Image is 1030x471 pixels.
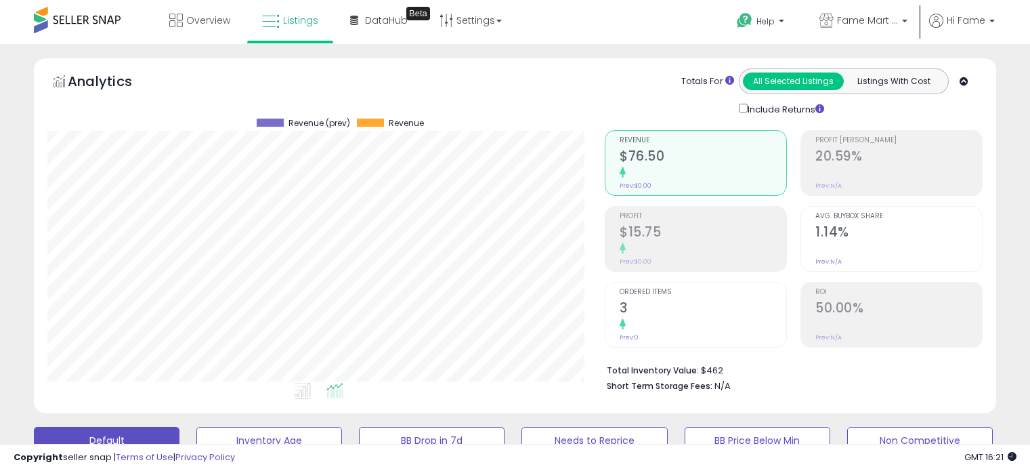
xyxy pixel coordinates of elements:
[620,289,786,296] span: Ordered Items
[288,119,350,128] span: Revenue (prev)
[620,258,651,266] small: Prev: $0.00
[729,101,840,117] div: Include Returns
[607,380,712,392] b: Short Term Storage Fees:
[815,213,982,220] span: Avg. Buybox Share
[186,14,230,27] span: Overview
[607,365,699,376] b: Total Inventory Value:
[14,451,235,464] div: seller snap | |
[847,427,993,454] button: Non Competitive
[837,14,898,27] span: Fame Mart CA
[116,451,173,464] a: Terms of Use
[815,148,982,167] h2: 20.59%
[607,361,972,377] li: $462
[620,333,639,342] small: Prev: 0
[756,16,775,27] span: Help
[743,73,844,90] button: All Selected Listings
[815,224,982,243] h2: 1.14%
[620,137,786,144] span: Revenue
[843,73,944,90] button: Listings With Cost
[175,451,235,464] a: Privacy Policy
[964,451,1016,464] span: 2025-10-9 16:21 GMT
[521,427,667,454] button: Needs to Reprice
[620,148,786,167] h2: $76.50
[815,333,842,342] small: Prev: N/A
[815,289,982,296] span: ROI
[389,119,424,128] span: Revenue
[620,224,786,243] h2: $15.75
[681,75,734,88] div: Totals For
[14,451,63,464] strong: Copyright
[68,72,158,94] h5: Analytics
[929,14,995,44] a: Hi Fame
[196,427,342,454] button: Inventory Age
[620,182,651,190] small: Prev: $0.00
[359,427,505,454] button: BB Drop in 7d
[685,427,830,454] button: BB Price Below Min
[815,258,842,266] small: Prev: N/A
[34,427,179,454] button: Default
[283,14,318,27] span: Listings
[620,213,786,220] span: Profit
[736,12,753,29] i: Get Help
[815,182,842,190] small: Prev: N/A
[815,137,982,144] span: Profit [PERSON_NAME]
[726,2,798,44] a: Help
[365,14,408,27] span: DataHub
[815,300,982,319] h2: 50.00%
[406,7,430,20] div: Tooltip anchor
[947,14,985,27] span: Hi Fame
[714,380,731,392] span: N/A
[620,300,786,319] h2: 3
